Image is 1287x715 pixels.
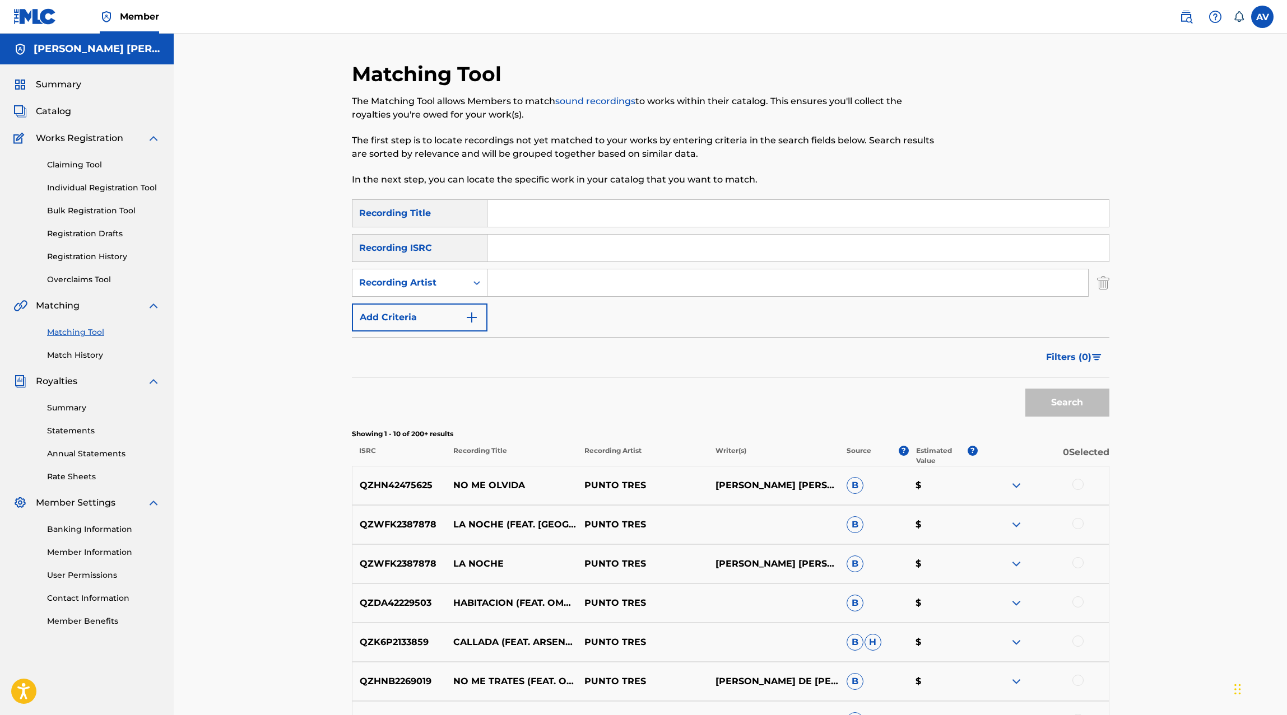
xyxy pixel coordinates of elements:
[847,595,863,611] span: B
[1175,6,1197,28] a: Public Search
[1179,10,1193,24] img: search
[13,78,27,91] img: Summary
[352,173,935,186] p: In the next step, you can locate the specific work in your catalog that you want to match.
[13,105,71,118] a: CatalogCatalog
[13,78,81,91] a: SummarySummary
[847,673,863,690] span: B
[708,446,839,466] p: Writer(s)
[352,557,447,571] p: QZWFK2387878
[847,555,863,572] span: B
[1010,557,1023,571] img: expand
[352,675,447,688] p: QZHNB2269019
[577,675,708,688] p: PUNTO TRES
[1204,6,1226,28] div: Help
[865,634,881,651] span: H
[446,596,577,610] p: HABITACION (FEAT. OMRONTHEBEAT)
[352,62,507,87] h2: Matching Tool
[1092,354,1102,361] img: filter
[577,479,708,492] p: PUNTO TRES
[968,446,978,456] span: ?
[352,446,446,466] p: ISRC
[1097,269,1109,297] img: Delete Criterion
[352,479,447,492] p: QZHN42475625
[47,228,160,240] a: Registration Drafts
[1010,635,1023,649] img: expand
[1209,10,1222,24] img: help
[908,596,978,610] p: $
[908,479,978,492] p: $
[577,446,708,466] p: Recording Artist
[120,10,159,23] span: Member
[1010,479,1023,492] img: expand
[1010,518,1023,531] img: expand
[13,105,27,118] img: Catalog
[47,471,160,483] a: Rate Sheets
[34,43,160,55] h5: JESUS ELIZABETH MUNOZ SANCHEZ
[36,132,123,145] span: Works Registration
[100,10,113,24] img: Top Rightsholder
[47,524,160,535] a: Banking Information
[47,182,160,194] a: Individual Registration Tool
[446,635,577,649] p: CALLADA (FEAT. ARSENAL [PERSON_NAME])
[352,303,487,331] button: Add Criteria
[708,557,839,571] p: [PERSON_NAME] [PERSON_NAME]
[352,429,1109,439] p: Showing 1 - 10 of 200+ results
[47,251,160,263] a: Registration History
[352,134,935,161] p: The first step is to locate recordings not yet matched to your works by entering criteria in the ...
[847,634,863,651] span: B
[847,516,863,533] span: B
[47,205,160,217] a: Bulk Registration Tool
[47,326,160,338] a: Matching Tool
[446,557,577,571] p: LA NOCHE
[47,546,160,558] a: Member Information
[36,375,77,388] span: Royalties
[1231,661,1287,715] iframe: Chat Widget
[1231,661,1287,715] div: Widget de chat
[465,311,478,324] img: 9d2ae6d4665cec9f34b9.svg
[1046,351,1091,364] span: Filters ( 0 )
[1251,6,1274,28] div: User Menu
[352,95,935,121] p: The Matching Tool allows Members to match to works within their catalog. This ensures you'll coll...
[13,375,27,388] img: Royalties
[47,615,160,627] a: Member Benefits
[47,425,160,437] a: Statements
[908,557,978,571] p: $
[445,446,577,466] p: Recording Title
[908,518,978,531] p: $
[47,159,160,171] a: Claiming Tool
[1234,672,1241,706] div: Arrastrar
[13,299,27,312] img: Matching
[147,299,160,312] img: expand
[908,675,978,688] p: $
[1039,343,1109,371] button: Filters (0)
[47,349,160,361] a: Match History
[36,78,81,91] span: Summary
[1233,11,1244,22] div: Notifications
[47,274,160,286] a: Overclaims Tool
[577,596,708,610] p: PUNTO TRES
[13,43,27,56] img: Accounts
[908,635,978,649] p: $
[352,635,447,649] p: QZK6P2133859
[916,446,968,466] p: Estimated Value
[13,496,27,510] img: Member Settings
[1256,499,1287,590] iframe: Resource Center
[147,132,160,145] img: expand
[555,96,635,106] a: sound recordings
[446,479,577,492] p: NO ME OLVIDA
[577,518,708,531] p: PUNTO TRES
[978,446,1109,466] p: 0 Selected
[577,557,708,571] p: PUNTO TRES
[147,375,160,388] img: expand
[577,635,708,649] p: PUNTO TRES
[47,592,160,604] a: Contact Information
[708,479,839,492] p: [PERSON_NAME] [PERSON_NAME]
[47,448,160,460] a: Annual Statements
[847,477,863,494] span: B
[47,569,160,581] a: User Permissions
[13,132,28,145] img: Works Registration
[47,402,160,414] a: Summary
[352,518,447,531] p: QZWFK2387878
[1010,596,1023,610] img: expand
[36,105,71,118] span: Catalog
